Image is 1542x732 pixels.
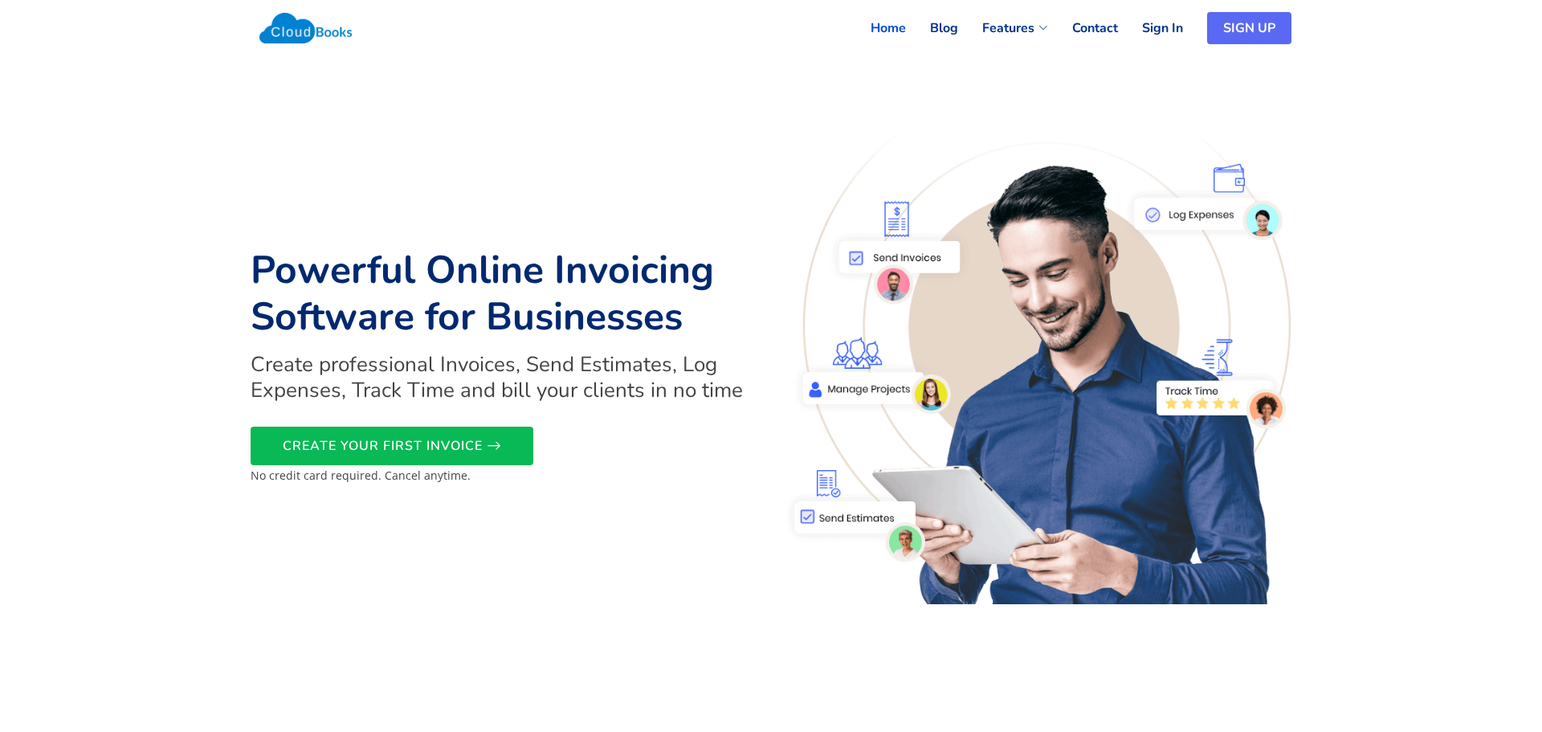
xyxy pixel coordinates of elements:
img: Cloudbooks Logo [251,4,361,52]
span: Features [982,18,1034,38]
a: Contact [1048,10,1118,46]
a: Features [958,10,1048,46]
a: Blog [906,10,958,46]
a: Home [846,10,906,46]
h2: Create professional Invoices, Send Estimates, Log Expenses, Track Time and bill your clients in n... [251,352,761,402]
small: No credit card required. Cancel anytime. [251,468,471,483]
h1: Powerful Online Invoicing Software for Businesses [251,247,761,340]
a: Sign In [1118,10,1183,46]
a: CREATE YOUR FIRST INVOICE [251,427,533,465]
a: SIGN UP [1207,12,1291,44]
